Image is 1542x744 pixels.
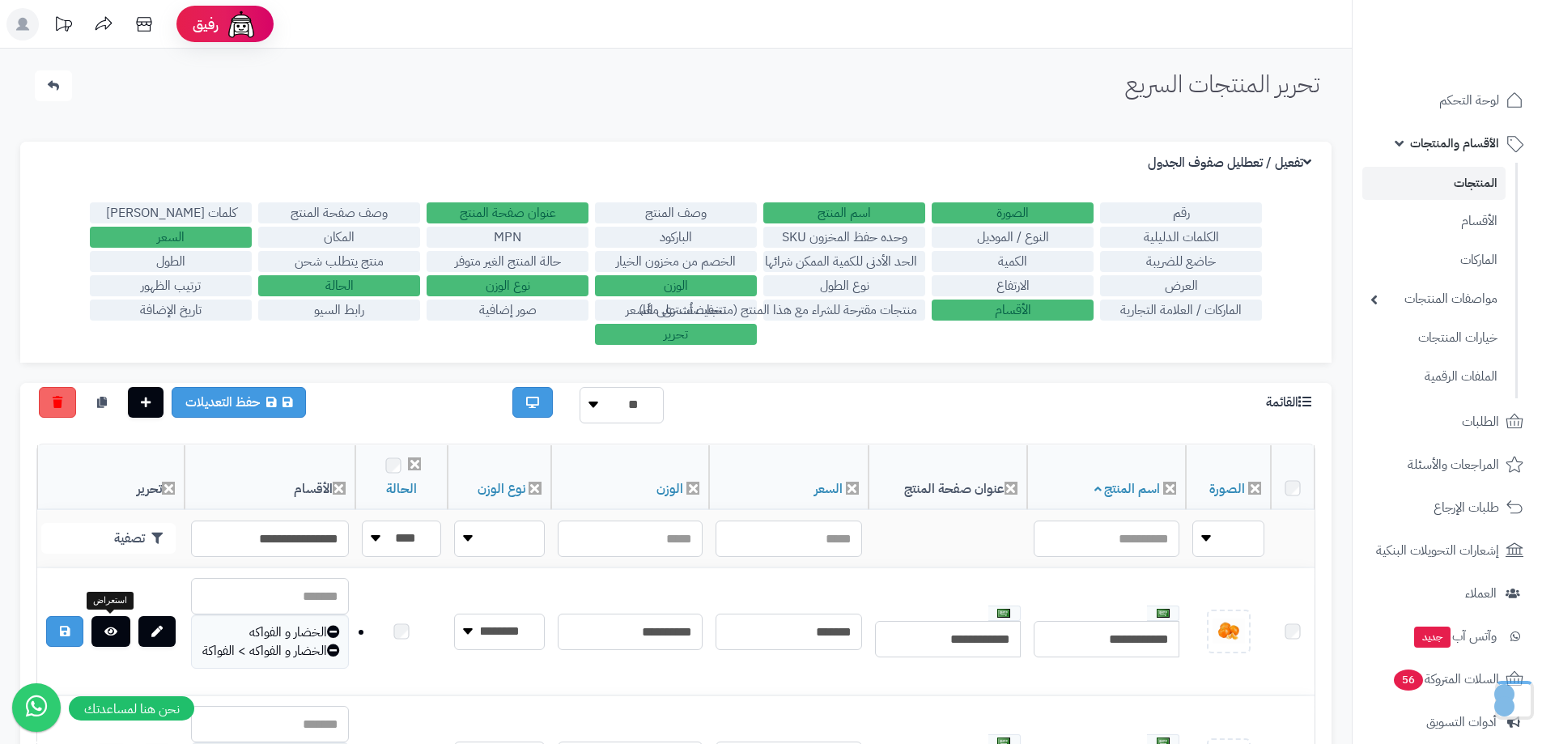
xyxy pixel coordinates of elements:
a: الماركات [1362,243,1506,278]
a: طلبات الإرجاع [1362,488,1532,527]
th: تحرير [37,445,185,510]
button: تصفية [41,523,176,554]
a: إشعارات التحويلات البنكية [1362,531,1532,570]
label: وصف المنتج [595,202,757,223]
label: الأقسام [932,300,1094,321]
span: رفيق [193,15,219,34]
a: حفظ التعديلات [172,387,306,418]
a: المنتجات [1362,167,1506,200]
a: اسم المنتج [1094,479,1161,499]
th: عنوان صفحة المنتج [869,445,1027,510]
a: الوزن [656,479,683,499]
span: الطلبات [1462,410,1499,433]
label: MPN [427,227,588,248]
label: الارتفاع [932,275,1094,296]
a: الحالة [386,479,417,499]
label: الخصم من مخزون الخيار [595,251,757,272]
span: 56 [1394,670,1423,691]
a: وآتس آبجديد [1362,617,1532,656]
a: أدوات التسويق [1362,703,1532,742]
a: العملاء [1362,574,1532,613]
label: وحده حفظ المخزون SKU [763,227,925,248]
a: الأقسام [1362,204,1506,239]
a: السلات المتروكة56 [1362,660,1532,699]
a: لوحة التحكم [1362,81,1532,120]
img: logo-2.png [1432,41,1527,75]
a: تحديثات المنصة [43,8,83,45]
label: اسم المنتج [763,202,925,223]
label: خاضع للضريبة [1100,251,1262,272]
a: نوع الوزن [478,479,525,499]
span: لوحة التحكم [1439,89,1499,112]
label: نوع الطول [763,275,925,296]
span: طلبات الإرجاع [1434,496,1499,519]
a: السعر [814,479,843,499]
label: رقم [1100,202,1262,223]
span: جديد [1414,627,1451,648]
label: منتجات مقترحة للشراء مع هذا المنتج (منتجات تُشترى معًا) [763,300,925,321]
label: الماركات / العلامة التجارية [1100,300,1262,321]
h1: تحرير المنتجات السريع [1125,70,1319,97]
th: الأقسام [185,445,355,510]
img: ai-face.png [225,8,257,40]
label: صور إضافية [427,300,588,321]
label: العرض [1100,275,1262,296]
img: العربية [997,609,1010,618]
div: الخضار و الفواكه [200,623,340,642]
label: كلمات [PERSON_NAME] [90,202,252,223]
a: المراجعات والأسئلة [1362,445,1532,484]
label: تاريخ الإضافة [90,300,252,321]
label: منتج يتطلب شحن [258,251,420,272]
label: نوع الوزن [427,275,588,296]
label: الطول [90,251,252,272]
label: عنوان صفحة المنتج [427,202,588,223]
span: الأقسام والمنتجات [1410,132,1499,155]
label: النوع / الموديل [932,227,1094,248]
label: الحد الأدنى للكمية الممكن شرائها [763,251,925,272]
span: السلات المتروكة [1392,668,1499,691]
label: وصف صفحة المنتج [258,202,420,223]
label: الحالة [258,275,420,296]
div: استعراض [87,592,134,610]
a: خيارات المنتجات [1362,321,1506,355]
label: تخفيضات على السعر [595,300,757,321]
label: الباركود [595,227,757,248]
img: العربية [1157,609,1170,618]
a: مواصفات المنتجات [1362,282,1506,317]
div: الخضار و الفواكه > الفواكة [200,642,340,661]
h3: القائمة [1266,395,1315,410]
span: العملاء [1465,582,1497,605]
label: الكمية [932,251,1094,272]
label: حالة المنتج الغير متوفر [427,251,588,272]
label: رابط السيو [258,300,420,321]
a: الملفات الرقمية [1362,359,1506,394]
label: ترتيب الظهور [90,275,252,296]
h3: تفعيل / تعطليل صفوف الجدول [1148,155,1315,171]
label: الوزن [595,275,757,296]
label: الكلمات الدليلية [1100,227,1262,248]
label: السعر [90,227,252,248]
span: وآتس آب [1412,625,1497,648]
label: المكان [258,227,420,248]
label: الصورة [932,202,1094,223]
span: أدوات التسويق [1426,711,1497,733]
a: الصورة [1209,479,1245,499]
label: تحرير [595,324,757,345]
span: المراجعات والأسئلة [1408,453,1499,476]
a: الطلبات [1362,402,1532,441]
span: إشعارات التحويلات البنكية [1376,539,1499,562]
